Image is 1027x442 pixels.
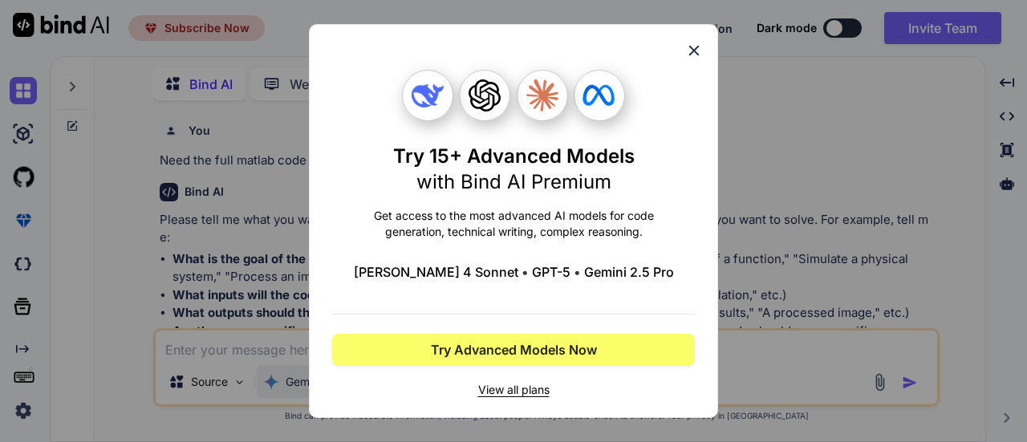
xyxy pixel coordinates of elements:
p: Get access to the most advanced AI models for code generation, technical writing, complex reasoning. [332,208,695,240]
h1: Try 15+ Advanced Models [393,144,635,195]
span: • [522,262,529,282]
img: Deepseek [412,79,444,112]
span: View all plans [332,382,695,398]
span: Try Advanced Models Now [431,340,597,359]
span: with Bind AI Premium [416,170,611,193]
button: Try Advanced Models Now [332,334,695,366]
span: • [574,262,581,282]
span: Gemini 2.5 Pro [584,262,674,282]
span: GPT-5 [532,262,570,282]
span: [PERSON_NAME] 4 Sonnet [354,262,518,282]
